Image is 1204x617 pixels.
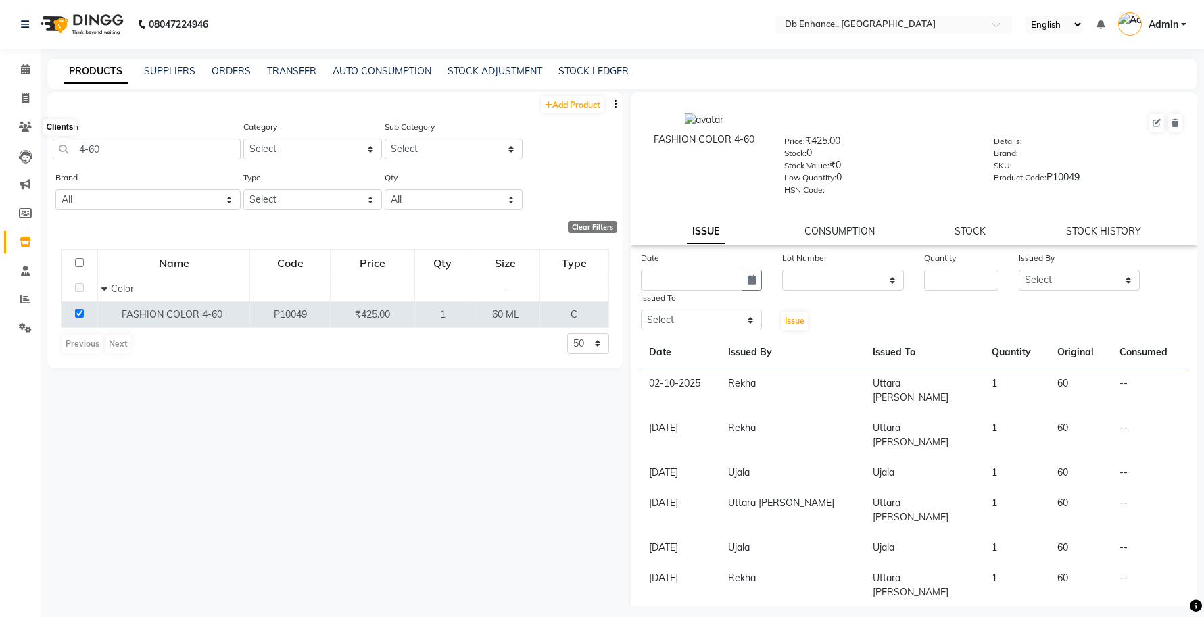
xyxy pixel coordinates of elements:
div: Code [251,251,329,275]
a: STOCK ADJUSTMENT [448,65,542,77]
td: -- [1111,533,1187,563]
img: Admin [1118,12,1142,36]
td: Rekha [720,563,864,608]
div: 0 [784,146,974,165]
a: PRODUCTS [64,59,128,84]
td: 60 [1049,563,1111,608]
label: Date [641,252,659,264]
label: Type [243,172,261,184]
span: 60 ML [492,308,519,320]
div: Price [331,251,413,275]
th: Quantity [984,337,1049,368]
span: - [504,282,508,295]
td: Rekha [720,413,864,458]
img: avatar [685,113,723,127]
a: TRANSFER [267,65,316,77]
td: [DATE] [641,488,721,533]
label: Low Quantity: [784,172,836,184]
td: 1 [984,458,1049,488]
td: Ujala [720,533,864,563]
td: Uttara [PERSON_NAME] [865,368,984,414]
td: 02-10-2025 [641,368,721,414]
td: -- [1111,368,1187,414]
div: ₹0 [784,158,974,177]
label: Details: [994,135,1022,147]
label: Category [243,121,277,133]
div: 0 [784,170,974,189]
b: 08047224946 [149,5,208,43]
a: AUTO CONSUMPTION [333,65,431,77]
label: Stock Value: [784,159,829,172]
th: Issued To [865,337,984,368]
label: SKU: [994,159,1012,172]
td: -- [1111,413,1187,458]
a: Add Product [541,96,604,113]
span: Collapse Row [101,282,111,295]
input: Search by product name or code [53,139,241,159]
span: Issue [785,316,804,326]
td: [DATE] [641,533,721,563]
label: Brand: [994,147,1018,159]
td: Ujala [865,458,984,488]
div: P10049 [994,170,1184,189]
th: Issued By [720,337,864,368]
td: 60 [1049,488,1111,533]
td: 1 [984,368,1049,414]
a: CONSUMPTION [804,225,875,237]
div: Clients [43,120,76,136]
span: 1 [440,308,446,320]
td: Uttara [PERSON_NAME] [865,563,984,608]
div: Type [541,251,607,275]
td: [DATE] [641,413,721,458]
label: Stock: [784,147,806,159]
a: ORDERS [212,65,251,77]
td: -- [1111,563,1187,608]
td: 60 [1049,368,1111,414]
span: Admin [1149,18,1178,32]
a: STOCK HISTORY [1066,225,1141,237]
td: Rekha [720,368,864,414]
label: HSN Code: [784,184,825,196]
td: Ujala [865,533,984,563]
div: Name [99,251,249,275]
img: logo [34,5,127,43]
th: Date [641,337,721,368]
td: [DATE] [641,563,721,608]
span: P10049 [274,308,307,320]
label: Product Code: [994,172,1046,184]
div: Qty [416,251,470,275]
th: Consumed [1111,337,1187,368]
span: C [571,308,577,320]
div: ₹425.00 [784,134,974,153]
th: Original [1049,337,1111,368]
span: FASHION COLOR 4-60 [122,308,222,320]
a: SUPPLIERS [144,65,195,77]
span: Color [111,282,134,295]
a: STOCK LEDGER [558,65,629,77]
td: 60 [1049,458,1111,488]
div: FASHION COLOR 4-60 [644,132,764,147]
label: Brand [55,172,78,184]
td: -- [1111,458,1187,488]
td: Uttara [PERSON_NAME] [865,413,984,458]
td: Ujala [720,458,864,488]
label: Issued By [1019,252,1055,264]
td: 1 [984,563,1049,608]
td: 1 [984,413,1049,458]
label: Sub Category [385,121,435,133]
td: 1 [984,533,1049,563]
label: Quantity [924,252,956,264]
span: ₹425.00 [355,308,390,320]
label: Lot Number [782,252,827,264]
td: 60 [1049,413,1111,458]
label: Price: [784,135,805,147]
div: Size [472,251,539,275]
td: -- [1111,488,1187,533]
td: Uttara [PERSON_NAME] [720,488,864,533]
td: 60 [1049,533,1111,563]
td: Uttara [PERSON_NAME] [865,488,984,533]
a: ISSUE [687,220,725,244]
label: Issued To [641,292,676,304]
td: 1 [984,488,1049,533]
td: [DATE] [641,458,721,488]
